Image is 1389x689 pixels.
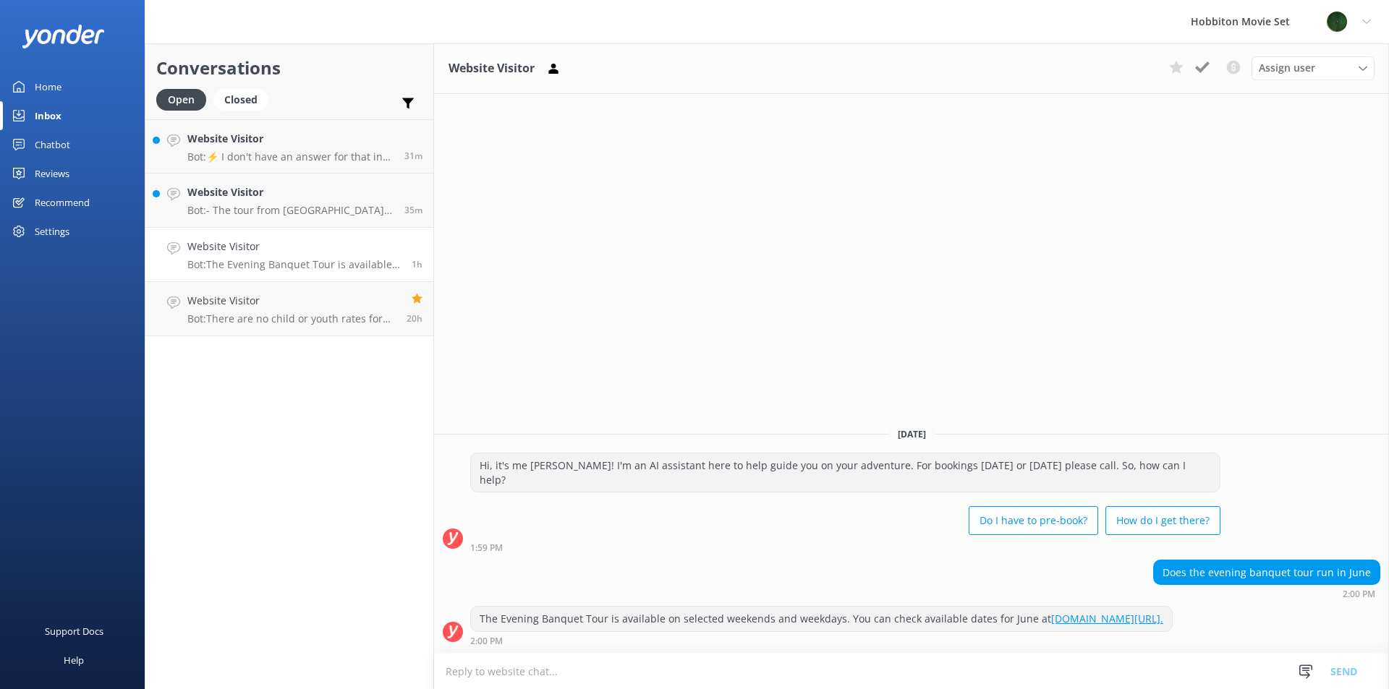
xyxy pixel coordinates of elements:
[889,428,935,440] span: [DATE]
[213,89,268,111] div: Closed
[471,607,1172,631] div: The Evening Banquet Tour is available on selected weekends and weekdays. You can check available ...
[145,119,433,174] a: Website VisitorBot:⚡ I don't have an answer for that in my knowledge base. Please try and rephras...
[470,544,503,552] strong: 1:59 PM
[35,159,69,188] div: Reviews
[45,617,103,646] div: Support Docs
[35,101,61,130] div: Inbox
[470,542,1220,552] div: Sep 18 2025 01:59pm (UTC +12:00) Pacific/Auckland
[187,312,396,325] p: Bot: There are no child or youth rates for International Hobbit Day. The ticket price is $320 per...
[470,637,503,646] strong: 2:00 PM
[64,646,84,675] div: Help
[187,150,394,163] p: Bot: ⚡ I don't have an answer for that in my knowledge base. Please try and rephrase your questio...
[145,282,433,336] a: Website VisitorBot:There are no child or youth rates for International Hobbit Day. The ticket pri...
[187,204,394,217] p: Bot: - The tour from [GEOGRAPHIC_DATA] i-SITE includes transport to and from [GEOGRAPHIC_DATA], w...
[187,184,394,200] h4: Website Visitor
[1153,589,1380,599] div: Sep 18 2025 02:00pm (UTC +12:00) Pacific/Auckland
[35,130,70,159] div: Chatbot
[470,635,1173,646] div: Sep 18 2025 02:00pm (UTC +12:00) Pacific/Auckland
[404,150,422,162] span: Sep 18 2025 02:29pm (UTC +12:00) Pacific/Auckland
[35,72,61,101] div: Home
[449,59,535,78] h3: Website Visitor
[1105,506,1220,535] button: How do I get there?
[187,131,394,147] h4: Website Visitor
[1252,56,1375,80] div: Assign User
[156,91,213,107] a: Open
[156,54,422,82] h2: Conversations
[1343,590,1375,599] strong: 2:00 PM
[187,258,401,271] p: Bot: The Evening Banquet Tour is available on selected weekends and weekdays. You can check avail...
[187,239,401,254] h4: Website Visitor
[404,204,422,216] span: Sep 18 2025 02:25pm (UTC +12:00) Pacific/Auckland
[35,217,69,246] div: Settings
[969,506,1098,535] button: Do I have to pre-book?
[22,25,105,48] img: yonder-white-logo.png
[145,228,433,282] a: Website VisitorBot:The Evening Banquet Tour is available on selected weekends and weekdays. You c...
[35,188,90,217] div: Recommend
[407,312,422,325] span: Sep 17 2025 06:38pm (UTC +12:00) Pacific/Auckland
[187,293,396,309] h4: Website Visitor
[412,258,422,270] span: Sep 18 2025 02:00pm (UTC +12:00) Pacific/Auckland
[156,89,206,111] div: Open
[1051,612,1163,625] a: [DOMAIN_NAME][URL].
[1326,11,1348,33] img: 34-1625720359.png
[1154,560,1380,585] div: Does the evening banquet tour run in June
[1259,60,1315,76] span: Assign user
[213,91,276,107] a: Closed
[471,453,1220,492] div: Hi, it's me [PERSON_NAME]! I'm an AI assistant here to help guide you on your adventure. For book...
[145,174,433,228] a: Website VisitorBot:- The tour from [GEOGRAPHIC_DATA] i-SITE includes transport to and from [GEOGR...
